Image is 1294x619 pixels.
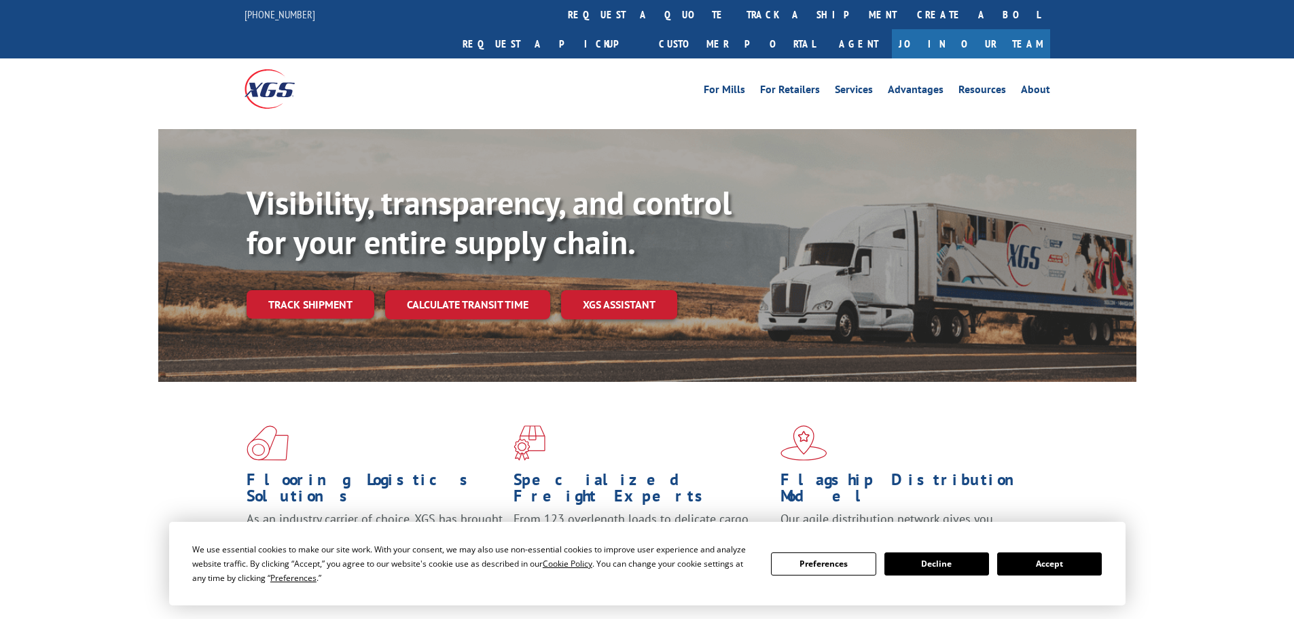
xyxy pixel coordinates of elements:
[888,84,943,99] a: Advantages
[835,84,873,99] a: Services
[825,29,892,58] a: Agent
[514,511,770,571] p: From 123 overlength loads to delicate cargo, our experienced staff knows the best way to move you...
[192,542,755,585] div: We use essential cookies to make our site work. With your consent, we may also use non-essential ...
[385,290,550,319] a: Calculate transit time
[247,181,732,263] b: Visibility, transparency, and control for your entire supply chain.
[169,522,1126,605] div: Cookie Consent Prompt
[958,84,1006,99] a: Resources
[760,84,820,99] a: For Retailers
[884,552,989,576] button: Decline
[247,472,503,511] h1: Flooring Logistics Solutions
[514,425,545,461] img: xgs-icon-focused-on-flooring-red
[780,511,1030,543] span: Our agile distribution network gives you nationwide inventory management on demand.
[247,290,374,319] a: Track shipment
[514,472,770,511] h1: Specialized Freight Experts
[543,558,592,569] span: Cookie Policy
[561,290,677,319] a: XGS ASSISTANT
[649,29,825,58] a: Customer Portal
[771,552,876,576] button: Preferences
[247,511,503,559] span: As an industry carrier of choice, XGS has brought innovation and dedication to flooring logistics...
[892,29,1050,58] a: Join Our Team
[452,29,649,58] a: Request a pickup
[780,425,827,461] img: xgs-icon-flagship-distribution-model-red
[245,7,315,21] a: [PHONE_NUMBER]
[270,572,317,584] span: Preferences
[704,84,745,99] a: For Mills
[780,472,1037,511] h1: Flagship Distribution Model
[247,425,289,461] img: xgs-icon-total-supply-chain-intelligence-red
[1021,84,1050,99] a: About
[997,552,1102,576] button: Accept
